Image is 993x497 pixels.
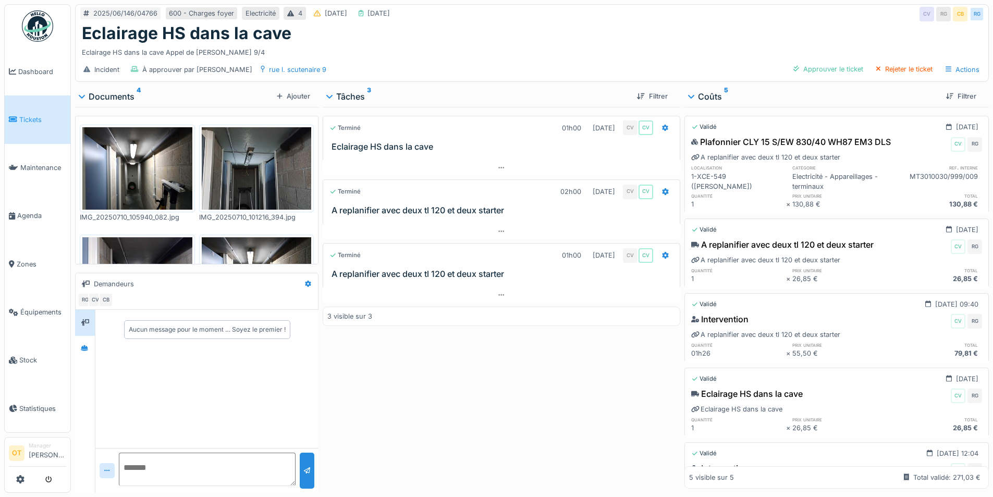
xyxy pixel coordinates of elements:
[329,187,361,196] div: Terminé
[691,274,786,284] div: 1
[691,123,717,131] div: Validé
[78,293,92,307] div: RG
[691,164,786,171] h6: localisation
[19,355,66,365] span: Stock
[202,237,312,320] img: sm1y98srh5q7d71yoxuh5jbvg4vn
[691,192,786,199] h6: quantité
[689,472,734,482] div: 5 visible sur 5
[792,342,887,348] h6: prix unitaire
[786,348,793,358] div: ×
[17,211,66,221] span: Agenda
[142,65,252,75] div: À approuver par [PERSON_NAME]
[129,325,286,334] div: Aucun message pour le moment … Soyez le premier !
[942,89,980,103] div: Filtrer
[639,185,653,199] div: CV
[9,442,66,467] a: OT Manager[PERSON_NAME]
[967,314,982,329] div: RG
[88,293,103,307] div: CV
[691,348,786,358] div: 01h26
[887,348,982,358] div: 79,81 €
[5,336,70,384] a: Stock
[17,259,66,269] span: Zones
[691,387,803,400] div: Eclairage HS dans la cave
[887,172,982,191] div: MT3010030/999/009
[967,137,982,152] div: RG
[691,449,717,458] div: Validé
[329,251,361,260] div: Terminé
[94,65,119,75] div: Incident
[936,7,951,21] div: RG
[691,313,749,325] div: Intervention
[29,442,66,464] li: [PERSON_NAME]
[332,269,675,279] h3: A replanifier avec deux tl 120 et deux starter
[956,374,978,384] div: [DATE]
[9,445,24,461] li: OT
[562,123,581,133] div: 01h00
[5,95,70,143] a: Tickets
[18,67,66,77] span: Dashboard
[887,199,982,209] div: 130,88 €
[593,123,615,133] div: [DATE]
[593,250,615,260] div: [DATE]
[562,250,581,260] div: 01h00
[792,423,887,433] div: 26,85 €
[367,90,371,103] sup: 3
[5,144,70,192] a: Maintenance
[329,124,361,132] div: Terminé
[792,192,887,199] h6: prix unitaire
[951,239,965,254] div: CV
[246,8,276,18] div: Electricité
[79,90,273,103] div: Documents
[689,90,938,103] div: Coûts
[951,389,965,403] div: CV
[691,267,786,274] h6: quantité
[202,127,312,210] img: 9h9khnizc2949ypfpp0s18wc9tgt
[887,164,982,171] h6: ref. interne
[951,137,965,152] div: CV
[691,255,840,265] div: A replanifier avec deux tl 120 et deux starter
[20,307,66,317] span: Équipements
[970,7,984,21] div: RG
[367,8,390,18] div: [DATE]
[691,330,840,340] div: A replanifier avec deux tl 120 et deux starter
[691,238,874,251] div: A replanifier avec deux tl 120 et deux starter
[937,448,978,458] div: [DATE] 12:04
[887,267,982,274] h6: total
[691,199,786,209] div: 1
[691,300,717,309] div: Validé
[956,225,978,235] div: [DATE]
[792,274,887,284] div: 26,85 €
[953,7,967,21] div: CB
[786,199,793,209] div: ×
[5,288,70,336] a: Équipements
[789,62,867,76] div: Approuver le ticket
[691,404,782,414] div: Eclairage HS dans la cave
[19,404,66,414] span: Statistiques
[82,237,192,320] img: n4crnjjo1iyjs408ai7xl1k25525
[298,8,302,18] div: 4
[967,239,982,254] div: RG
[20,163,66,173] span: Maintenance
[22,10,53,42] img: Badge_color-CXgf-gQk.svg
[639,248,653,263] div: CV
[593,187,615,197] div: [DATE]
[792,172,887,191] div: Electricité - Appareillages - terminaux
[724,90,728,103] sup: 5
[792,164,887,171] h6: catégorie
[137,90,141,103] sup: 4
[935,299,978,309] div: [DATE] 09:40
[19,115,66,125] span: Tickets
[792,416,887,423] h6: prix unitaire
[691,136,891,148] div: Plafonnier CLY 15 S/EW 830/40 WH87 EM3 DLS
[623,248,638,263] div: CV
[327,311,372,321] div: 3 visible sur 3
[887,423,982,433] div: 26,85 €
[691,416,786,423] h6: quantité
[967,463,982,478] div: RG
[99,293,113,307] div: CB
[5,240,70,288] a: Zones
[792,267,887,274] h6: prix unitaire
[691,225,717,234] div: Validé
[691,423,786,433] div: 1
[691,342,786,348] h6: quantité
